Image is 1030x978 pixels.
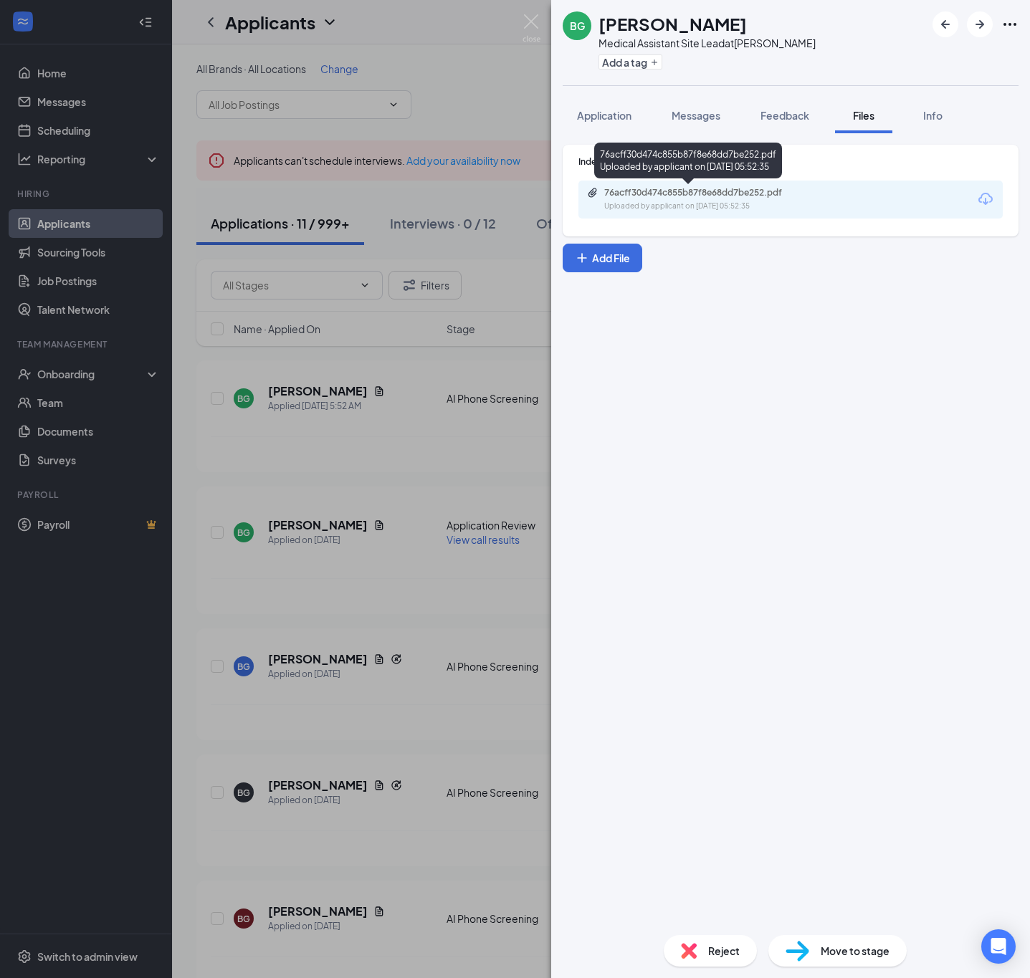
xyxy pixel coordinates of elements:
button: ArrowLeftNew [933,11,958,37]
svg: Plus [650,58,659,67]
div: Indeed Resume [578,155,1003,168]
div: 76acff30d474c855b87f8e68dd7be252.pdf Uploaded by applicant on [DATE] 05:52:35 [594,143,782,178]
div: BG [570,19,585,33]
h1: [PERSON_NAME] [599,11,747,36]
span: Info [923,109,943,122]
div: 76acff30d474c855b87f8e68dd7be252.pdf [604,187,805,198]
svg: Paperclip [587,187,599,198]
span: Reject [708,943,740,959]
a: Paperclip76acff30d474c855b87f8e68dd7be252.pdfUploaded by applicant on [DATE] 05:52:35 [587,187,819,212]
span: Feedback [760,109,809,122]
div: Medical Assistant Site Lead at [PERSON_NAME] [599,36,816,50]
svg: Plus [575,251,589,265]
span: Files [853,109,874,122]
svg: ArrowLeftNew [937,16,954,33]
span: Move to stage [821,943,890,959]
svg: ArrowRight [971,16,988,33]
button: Add FilePlus [563,244,642,272]
svg: Download [977,191,994,208]
button: PlusAdd a tag [599,54,662,69]
button: ArrowRight [967,11,993,37]
svg: Ellipses [1001,16,1019,33]
div: Open Intercom Messenger [981,929,1016,964]
span: Application [577,109,631,122]
span: Messages [672,109,720,122]
div: Uploaded by applicant on [DATE] 05:52:35 [604,201,819,212]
